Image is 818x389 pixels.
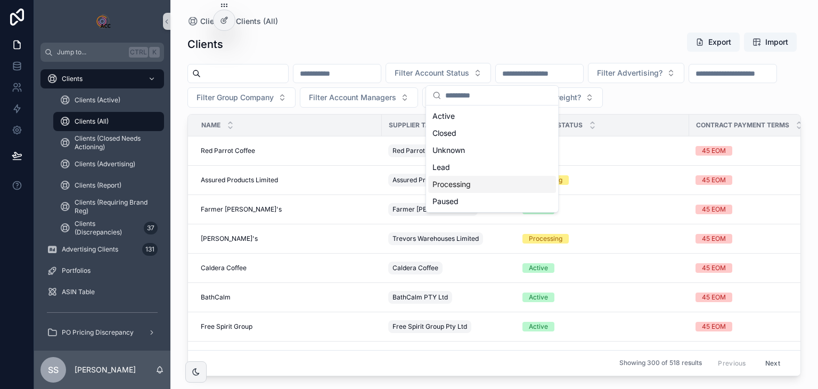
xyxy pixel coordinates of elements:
span: Filter Group Company [197,92,274,103]
button: Select Button [588,63,684,83]
span: Clients [200,16,225,27]
span: Caldera Coffee [392,264,438,272]
span: Contract Payment Terms [696,121,789,129]
div: scrollable content [34,62,170,351]
a: Assured Products Limited [388,172,510,189]
div: 45 EOM [702,205,726,214]
span: BathCalm [201,293,231,302]
a: Red Parrot Coffee [201,147,375,155]
span: Filter Account Status [395,68,469,78]
div: Active [428,108,556,125]
button: Jump to...CtrlK [40,43,164,62]
a: Assured Products Limited [201,176,375,184]
span: Portfolios [62,266,91,275]
div: 45 EOM [702,293,726,302]
a: Active [522,322,683,331]
span: Clients (Active) [75,96,120,104]
span: Filter Advertising? [597,68,662,78]
a: BathCalm PTY Ltd [388,289,510,306]
span: Showing 300 of 518 results [619,359,702,368]
button: Export [687,33,740,52]
span: BathCalm PTY Ltd [392,293,448,302]
span: Supplier Table [389,121,441,129]
span: K [150,48,159,56]
span: Clients [62,75,83,83]
span: Clients (All) [75,117,109,126]
span: PO Pricing Discrepancy [62,328,134,337]
span: Farmer [PERSON_NAME]'s [201,205,282,214]
a: Active [522,293,683,302]
a: Advertising Clients131 [40,240,164,259]
span: SS [48,363,59,376]
a: Active [522,263,683,273]
a: Farmer [PERSON_NAME]'s [201,205,375,214]
a: BathCalm [201,293,375,302]
p: [PERSON_NAME] [75,364,136,375]
span: Filter Account Managers [309,92,396,103]
a: [PERSON_NAME]'s [201,234,375,243]
button: Select Button [187,87,296,108]
a: Active [522,205,683,214]
span: Clients (Advertising) [75,160,135,168]
a: Clients (Discrepancies)37 [53,218,164,238]
button: Select Button [300,87,418,108]
span: Ctrl [129,47,148,58]
a: Clients (Active) [53,91,164,110]
a: Clients (Report) [53,176,164,195]
div: Processing [428,176,556,193]
span: Clients (Discrepancies) [75,220,140,237]
span: Trevors Warehouses Limited [392,234,479,243]
span: Free Spirit Group [201,322,252,331]
div: 45 EOM [702,234,726,244]
a: Caldera Coffee [201,264,375,272]
button: Select Button [422,87,603,108]
button: Select Button [386,63,491,83]
a: Clients (Requiring Brand Reg) [53,197,164,216]
div: 45 EOM [702,146,726,156]
span: Name [201,121,220,129]
div: 37 [144,222,158,234]
a: Clients (All) [53,112,164,131]
a: Free Spirit Group Pty Ltd [388,318,510,335]
a: Clients (Closed Needs Actioning) [53,133,164,152]
a: Free Spirit Group [201,322,375,331]
div: 45 EOM [702,175,726,185]
span: Import [765,37,788,47]
a: Processing [522,234,683,244]
h1: Clients [187,37,223,52]
div: 131 [142,243,158,256]
div: Suggestions [426,106,558,212]
span: Red Parrot Coffee [392,147,447,155]
a: ASIN Table [40,282,164,302]
div: Active [529,263,548,273]
span: Advertising Clients [62,245,118,254]
span: Caldera Coffee [201,264,247,272]
div: Active [529,293,548,302]
a: Trevors Warehouses Limited [388,230,510,247]
img: App logo [94,13,111,30]
div: 45 EOM [702,263,726,273]
div: Paused [428,193,556,210]
a: PO Pricing Discrepancy [40,323,164,342]
div: Lead [428,159,556,176]
span: Farmer [PERSON_NAME]'s [392,205,473,214]
div: Closed [428,125,556,142]
a: Clients (Advertising) [53,155,164,174]
span: Clients (Requiring Brand Reg) [75,198,153,215]
span: Clients (Closed Needs Actioning) [75,134,153,151]
a: Clients (All) [236,16,278,27]
span: Clients (Report) [75,181,121,190]
span: Assured Products Limited [392,176,470,184]
button: Import [744,33,797,52]
span: Free Spirit Group Pty Ltd [392,322,467,331]
div: Unknown [428,142,556,159]
a: Processing [522,175,683,185]
a: Red Parrot Coffee [388,142,510,159]
span: [PERSON_NAME]'s [201,234,258,243]
div: 45 EOM [702,322,726,331]
a: Caldera Coffee [388,260,510,277]
a: Clients [187,16,225,27]
a: Active [522,146,683,156]
a: Farmer [PERSON_NAME]'s [388,201,510,218]
div: Processing [529,234,562,244]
